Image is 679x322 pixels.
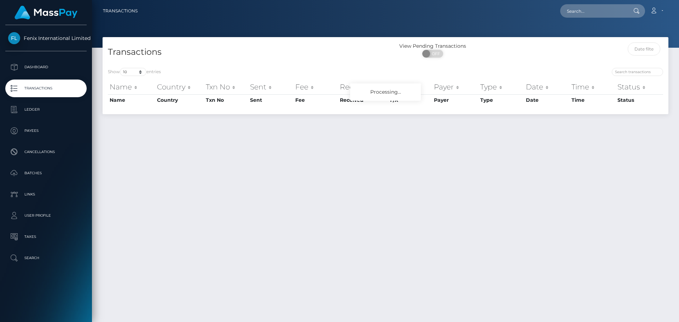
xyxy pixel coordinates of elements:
th: Sent [248,94,294,106]
a: Ledger [5,101,87,118]
th: Received [338,94,388,106]
p: Batches [8,168,84,178]
a: Search [5,249,87,267]
th: Status [616,80,663,94]
img: Fenix International Limited [8,32,20,44]
a: User Profile [5,207,87,224]
span: OFF [426,50,444,58]
div: View Pending Transactions [385,42,480,50]
th: Name [108,94,155,106]
a: Batches [5,164,87,182]
a: Dashboard [5,58,87,76]
th: Time [570,80,616,94]
span: Fenix International Limited [5,35,87,41]
p: Links [8,189,84,200]
p: Cancellations [8,147,84,157]
p: Ledger [8,104,84,115]
th: Txn No [204,80,248,94]
th: Type [478,94,524,106]
label: Show entries [108,68,161,76]
th: Time [570,94,616,106]
th: Status [616,94,663,106]
th: Date [524,94,570,106]
th: F/X [388,80,432,94]
input: Date filter [628,42,661,55]
th: Name [108,80,155,94]
th: Received [338,80,388,94]
h4: Transactions [108,46,380,58]
a: Cancellations [5,143,87,161]
a: Transactions [103,4,138,18]
p: User Profile [8,210,84,221]
th: Country [155,80,204,94]
select: Showentries [120,68,146,76]
p: Search [8,253,84,263]
th: Fee [294,94,338,106]
a: Taxes [5,228,87,246]
p: Dashboard [8,62,84,72]
th: Date [524,80,570,94]
p: Transactions [8,83,84,94]
th: Fee [294,80,338,94]
div: Processing... [350,83,421,101]
th: Sent [248,80,294,94]
a: Payees [5,122,87,140]
img: MassPay Logo [14,6,77,19]
th: Txn No [204,94,248,106]
a: Links [5,186,87,203]
p: Taxes [8,232,84,242]
th: Payer [432,94,478,106]
a: Transactions [5,80,87,97]
th: Type [478,80,524,94]
input: Search transactions [612,68,663,76]
th: Payer [432,80,478,94]
th: Country [155,94,204,106]
p: Payees [8,125,84,136]
input: Search... [560,4,627,18]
